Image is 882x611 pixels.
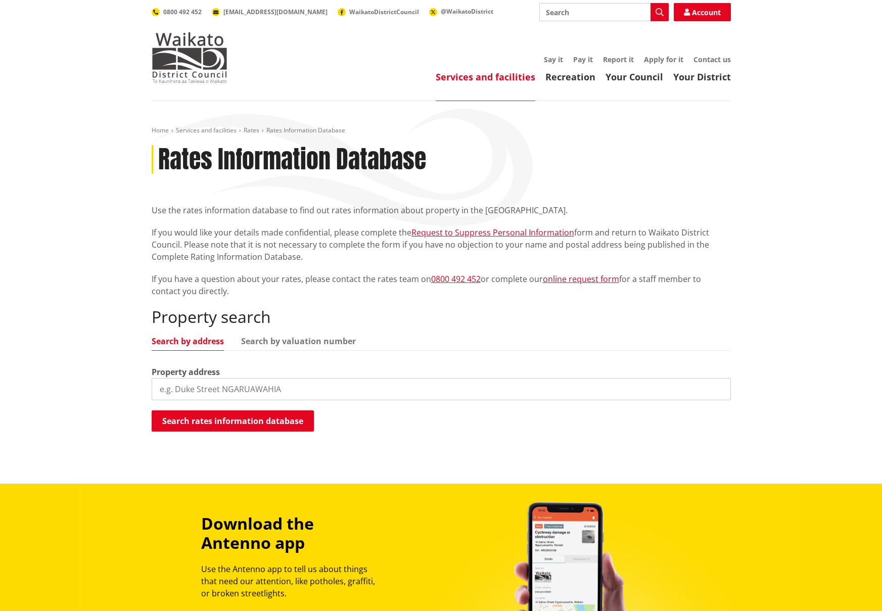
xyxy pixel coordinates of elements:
[163,8,202,16] span: 0800 492 452
[152,226,731,263] p: If you would like your details made confidential, please complete the form and return to Waikato ...
[176,126,237,134] a: Services and facilities
[152,126,169,134] a: Home
[152,8,202,16] a: 0800 492 452
[158,145,426,174] h1: Rates Information Database
[431,273,481,285] a: 0800 492 452
[152,378,731,400] input: e.g. Duke Street NGARUAWAHIA
[429,7,493,16] a: @WaikatoDistrict
[152,337,224,345] a: Search by address
[152,204,731,216] p: Use the rates information database to find out rates information about property in the [GEOGRAPHI...
[673,71,731,83] a: Your District
[152,307,731,326] h2: Property search
[349,8,419,16] span: WaikatoDistrictCouncil
[573,55,593,64] a: Pay it
[543,273,619,285] a: online request form
[223,8,328,16] span: [EMAIL_ADDRESS][DOMAIN_NAME]
[545,71,595,83] a: Recreation
[241,337,356,345] a: Search by valuation number
[152,366,220,378] label: Property address
[152,32,227,83] img: Waikato District Council - Te Kaunihera aa Takiwaa o Waikato
[644,55,683,64] a: Apply for it
[201,514,384,553] h3: Download the Antenno app
[152,273,731,297] p: If you have a question about your rates, please contact the rates team on or complete our for a s...
[436,71,535,83] a: Services and facilities
[674,3,731,21] a: Account
[266,126,345,134] span: Rates Information Database
[539,3,669,21] input: Search input
[411,227,574,238] a: Request to Suppress Personal Information
[338,8,419,16] a: WaikatoDistrictCouncil
[201,563,384,599] p: Use the Antenno app to tell us about things that need our attention, like potholes, graffiti, or ...
[212,8,328,16] a: [EMAIL_ADDRESS][DOMAIN_NAME]
[244,126,259,134] a: Rates
[544,55,563,64] a: Say it
[441,7,493,16] span: @WaikatoDistrict
[152,410,314,432] button: Search rates information database
[603,55,634,64] a: Report it
[693,55,731,64] a: Contact us
[152,126,731,135] nav: breadcrumb
[606,71,663,83] a: Your Council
